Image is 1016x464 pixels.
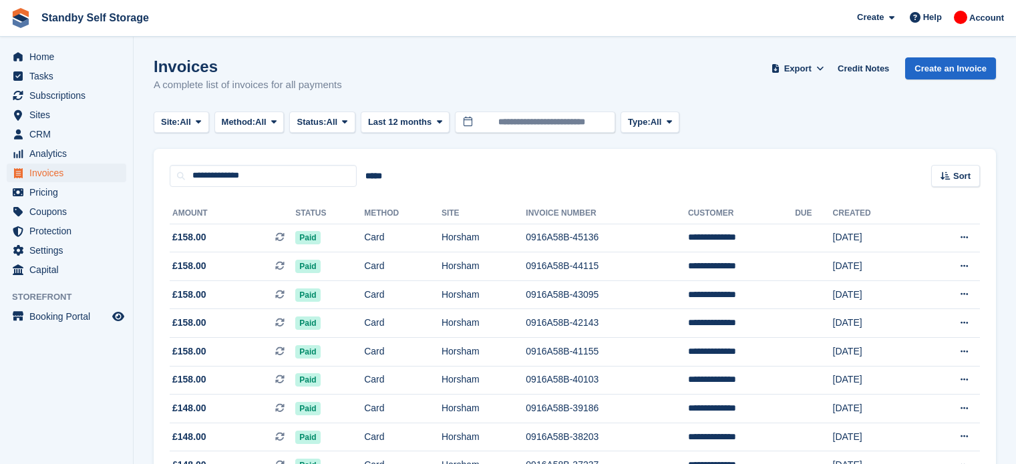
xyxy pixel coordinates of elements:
span: Method: [222,115,256,129]
a: menu [7,222,126,240]
td: Card [364,395,442,423]
span: Help [923,11,942,24]
span: £158.00 [172,344,206,359]
span: Paid [295,316,320,330]
th: Status [295,203,364,224]
th: Created [833,203,918,224]
td: [DATE] [833,423,918,451]
td: [DATE] [833,366,918,395]
a: menu [7,307,126,326]
span: Create [857,11,884,24]
span: Status: [297,115,326,129]
td: 0916A58B-41155 [526,338,688,367]
button: Status: All [289,111,355,134]
img: Aaron Winter [954,11,967,24]
th: Invoice Number [526,203,688,224]
th: Method [364,203,442,224]
td: [DATE] [833,395,918,423]
td: Card [364,280,442,309]
span: £148.00 [172,430,206,444]
span: Settings [29,241,110,260]
th: Customer [688,203,795,224]
button: Last 12 months [361,111,450,134]
a: Preview store [110,308,126,324]
span: £158.00 [172,288,206,302]
span: All [180,115,191,129]
span: Coupons [29,202,110,221]
span: Storefront [12,290,133,304]
span: £158.00 [172,230,206,244]
button: Site: All [154,111,209,134]
td: 0916A58B-42143 [526,309,688,338]
a: menu [7,183,126,202]
span: Booking Portal [29,307,110,326]
span: Export [784,62,812,75]
td: Card [364,224,442,252]
td: 0916A58B-43095 [526,280,688,309]
td: [DATE] [833,338,918,367]
span: £158.00 [172,259,206,273]
th: Amount [170,203,295,224]
a: menu [7,241,126,260]
span: Paid [295,431,320,444]
span: Paid [295,373,320,387]
td: Card [364,366,442,395]
td: Card [364,252,442,281]
td: Horsham [442,338,526,367]
img: stora-icon-8386f47178a22dfd0bd8f6a31ec36ba5ce8667c1dd55bd0f319d3a0aa187defe.svg [11,8,31,28]
button: Method: All [214,111,285,134]
span: Invoices [29,164,110,182]
span: Site: [161,115,180,129]
td: 0916A58B-40103 [526,366,688,395]
span: Paid [295,260,320,273]
td: 0916A58B-39186 [526,395,688,423]
th: Due [795,203,832,224]
span: Account [969,11,1004,25]
td: Horsham [442,366,526,395]
span: Sites [29,105,110,124]
a: menu [7,202,126,221]
span: Tasks [29,67,110,85]
td: Card [364,309,442,338]
span: All [651,115,662,129]
span: Type: [628,115,651,129]
td: 0916A58B-38203 [526,423,688,451]
a: menu [7,164,126,182]
button: Export [768,57,827,79]
td: Horsham [442,252,526,281]
span: Paid [295,288,320,302]
span: Subscriptions [29,86,110,105]
a: menu [7,47,126,66]
a: menu [7,144,126,163]
span: All [255,115,267,129]
h1: Invoices [154,57,342,75]
span: Paid [295,402,320,415]
a: Credit Notes [832,57,894,79]
span: Capital [29,260,110,279]
a: Standby Self Storage [36,7,154,29]
td: [DATE] [833,252,918,281]
a: menu [7,67,126,85]
span: £158.00 [172,373,206,387]
td: 0916A58B-45136 [526,224,688,252]
span: Paid [295,345,320,359]
td: [DATE] [833,224,918,252]
span: £158.00 [172,316,206,330]
a: menu [7,86,126,105]
td: Horsham [442,423,526,451]
p: A complete list of invoices for all payments [154,77,342,93]
span: Pricing [29,183,110,202]
span: All [327,115,338,129]
td: [DATE] [833,280,918,309]
span: Paid [295,231,320,244]
span: Home [29,47,110,66]
span: Sort [953,170,971,183]
td: Card [364,423,442,451]
td: Card [364,338,442,367]
td: Horsham [442,395,526,423]
td: Horsham [442,224,526,252]
a: Create an Invoice [905,57,996,79]
span: £148.00 [172,401,206,415]
td: 0916A58B-44115 [526,252,688,281]
span: Protection [29,222,110,240]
